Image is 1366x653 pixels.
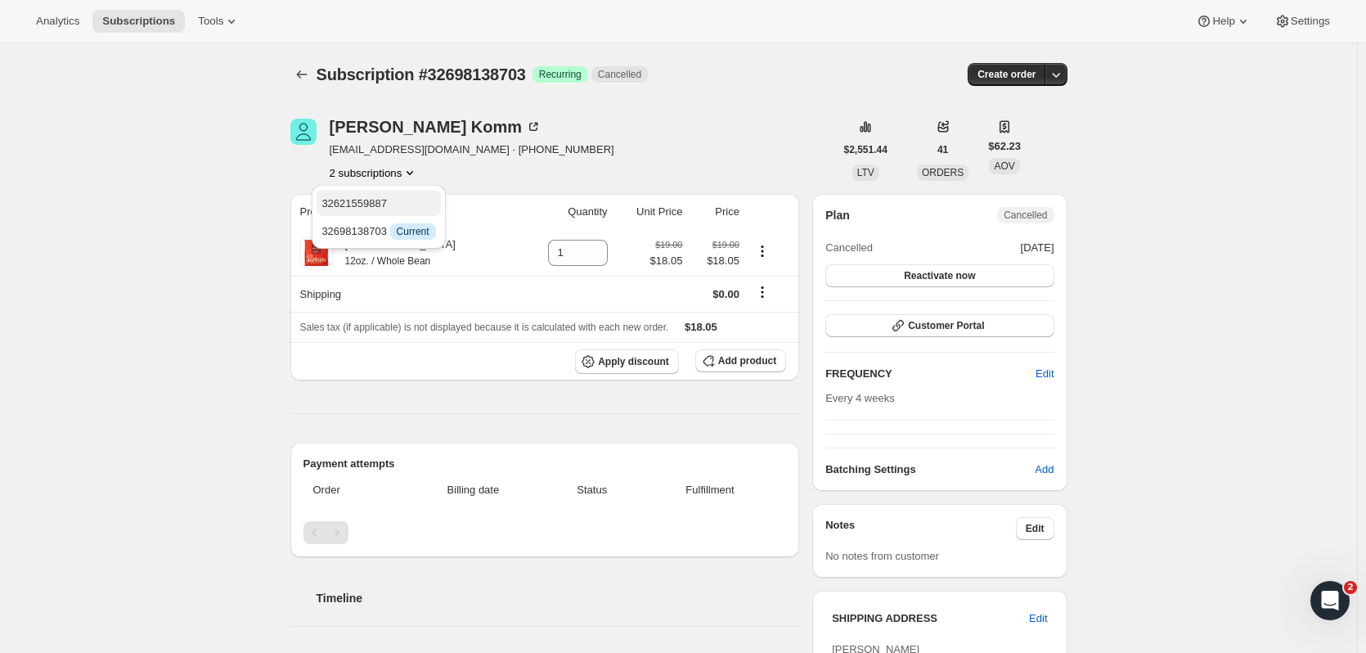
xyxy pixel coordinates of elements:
th: Price [687,194,744,230]
span: Apply discount [598,355,669,368]
span: $62.23 [988,138,1021,155]
span: Edit [1029,610,1047,627]
span: Settings [1291,15,1330,28]
span: Subscription #32698138703 [317,65,526,83]
th: Unit Price [613,194,688,230]
span: Customer Portal [908,319,984,332]
span: Edit [1026,522,1045,535]
button: Help [1186,10,1260,33]
img: product img [300,236,333,269]
small: $19.00 [712,240,739,250]
button: Add product [695,349,786,372]
span: AOV [994,160,1014,172]
th: Product [290,194,519,230]
span: Status [550,482,634,498]
span: 32621559887 [321,197,387,209]
span: 2 [1344,581,1357,594]
span: Cancelled [825,240,873,256]
button: 41 [928,138,958,161]
span: Cancelled [1004,209,1047,222]
div: [PERSON_NAME] Komm [330,119,542,135]
small: $19.00 [655,240,682,250]
span: Sales tax (if applicable) is not displayed because it is calculated with each new order. [300,322,669,333]
iframe: Intercom live chat [1310,581,1350,620]
th: Quantity [519,194,612,230]
span: [EMAIL_ADDRESS][DOMAIN_NAME] · [PHONE_NUMBER] [330,142,614,158]
button: Edit [1016,517,1054,540]
button: Subscriptions [92,10,185,33]
h2: FREQUENCY [825,366,1036,382]
span: Cindy Komm [290,119,317,145]
button: $2,551.44 [834,138,897,161]
span: Every 4 weeks [825,392,895,404]
button: Product actions [330,164,419,181]
span: $2,551.44 [844,143,887,156]
span: Current [397,225,429,238]
button: Create order [968,63,1045,86]
span: 41 [937,143,948,156]
button: Edit [1026,361,1063,387]
span: $0.00 [712,288,739,300]
span: $18.05 [650,253,683,269]
button: Analytics [26,10,89,33]
span: Fulfillment [644,482,776,498]
h3: SHIPPING ADDRESS [832,610,1029,627]
span: $18.05 [692,253,739,269]
button: Add [1025,457,1063,483]
span: Recurring [539,68,582,81]
button: Customer Portal [825,314,1054,337]
button: Product actions [749,242,775,260]
span: Subscriptions [102,15,175,28]
span: Analytics [36,15,79,28]
button: 32621559887 [317,190,440,216]
h2: Plan [825,207,850,223]
button: Settings [1265,10,1340,33]
span: Cancelled [598,68,641,81]
span: [DATE] [1021,240,1054,256]
span: LTV [857,167,874,178]
button: Subscriptions [290,63,313,86]
button: Reactivate now [825,264,1054,287]
th: Order [303,472,402,508]
span: Edit [1036,366,1054,382]
span: Reactivate now [904,269,975,282]
button: Edit [1019,606,1057,632]
th: Shipping [290,276,519,312]
button: Tools [188,10,249,33]
span: ORDERS [922,167,964,178]
span: Add product [718,354,776,367]
h3: Notes [825,517,1016,540]
h6: Batching Settings [825,462,1035,478]
h2: Payment attempts [303,456,787,472]
span: No notes from customer [825,550,939,562]
span: $18.05 [685,321,717,333]
button: 32698138703 InfoCurrent [317,218,440,244]
h2: Timeline [317,590,800,606]
span: Help [1212,15,1234,28]
span: Billing date [406,482,541,498]
span: Add [1035,462,1054,478]
span: Create order [977,68,1036,81]
span: 32698138703 [321,225,435,237]
nav: Pagination [303,521,787,544]
button: Shipping actions [749,283,775,301]
span: Tools [198,15,223,28]
button: Apply discount [575,349,679,374]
